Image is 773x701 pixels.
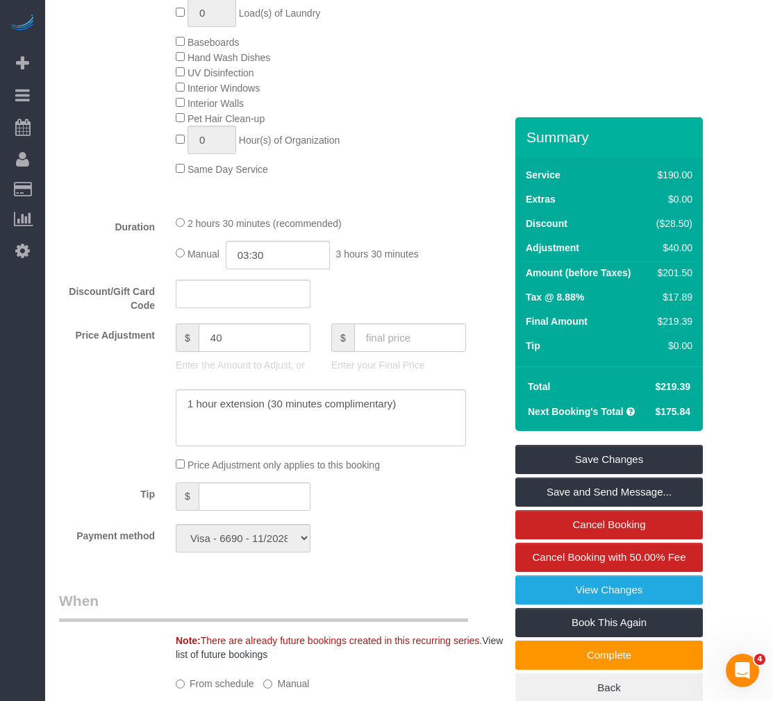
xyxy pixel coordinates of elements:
[651,339,693,353] div: $0.00
[655,406,690,417] span: $175.84
[515,445,703,474] a: Save Changes
[515,543,703,572] a: Cancel Booking with 50.00% Fee
[188,98,244,109] span: Interior Walls
[651,290,693,304] div: $17.89
[726,654,759,687] iframe: Intercom live chat
[528,381,550,392] strong: Total
[526,217,567,230] label: Discount
[336,248,419,260] span: 3 hours 30 minutes
[165,634,515,661] div: There are already future bookings created in this recurring series.
[754,654,765,665] span: 4
[176,323,199,352] span: $
[515,575,703,605] a: View Changes
[526,290,584,304] label: Tax @ 8.88%
[526,241,579,255] label: Adjustment
[188,83,260,94] span: Interior Windows
[239,135,340,146] span: Hour(s) of Organization
[526,314,588,328] label: Final Amount
[655,381,690,392] span: $219.39
[188,52,270,63] span: Hand Wash Dishes
[188,113,265,124] span: Pet Hair Clean-up
[239,8,321,19] span: Load(s) of Laundry
[188,67,254,78] span: UV Disinfection
[49,482,165,501] label: Tip
[331,323,354,352] span: $
[651,217,693,230] div: ($28.50)
[188,218,342,229] span: 2 hours 30 minutes (recommended)
[188,459,380,471] span: Price Adjustment only applies to this booking
[49,323,165,342] label: Price Adjustment
[651,192,693,206] div: $0.00
[651,241,693,255] div: $40.00
[49,524,165,543] label: Payment method
[188,248,219,260] span: Manual
[651,168,693,182] div: $190.00
[526,168,560,182] label: Service
[176,635,201,646] strong: Note:
[59,591,468,622] legend: When
[263,672,309,691] label: Manual
[526,339,540,353] label: Tip
[515,478,703,507] a: Save and Send Message...
[188,37,240,48] span: Baseboards
[528,406,624,417] strong: Next Booking's Total
[188,164,268,175] span: Same Day Service
[533,551,686,563] span: Cancel Booking with 50.00% Fee
[526,129,696,145] h3: Summary
[8,14,36,33] img: Automaid Logo
[515,510,703,539] a: Cancel Booking
[49,215,165,234] label: Duration
[176,679,185,689] input: From schedule
[651,314,693,328] div: $219.39
[526,266,631,280] label: Amount (before Taxes)
[651,266,693,280] div: $201.50
[515,608,703,637] a: Book This Again
[331,358,466,372] p: Enter your Final Price
[176,635,503,660] a: View list of future bookings
[526,192,556,206] label: Extras
[176,482,199,511] span: $
[263,679,272,689] input: Manual
[515,641,703,670] a: Complete
[49,280,165,312] label: Discount/Gift Card Code
[176,358,310,372] p: Enter the Amount to Adjust, or
[354,323,466,352] input: final price
[176,672,254,691] label: From schedule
